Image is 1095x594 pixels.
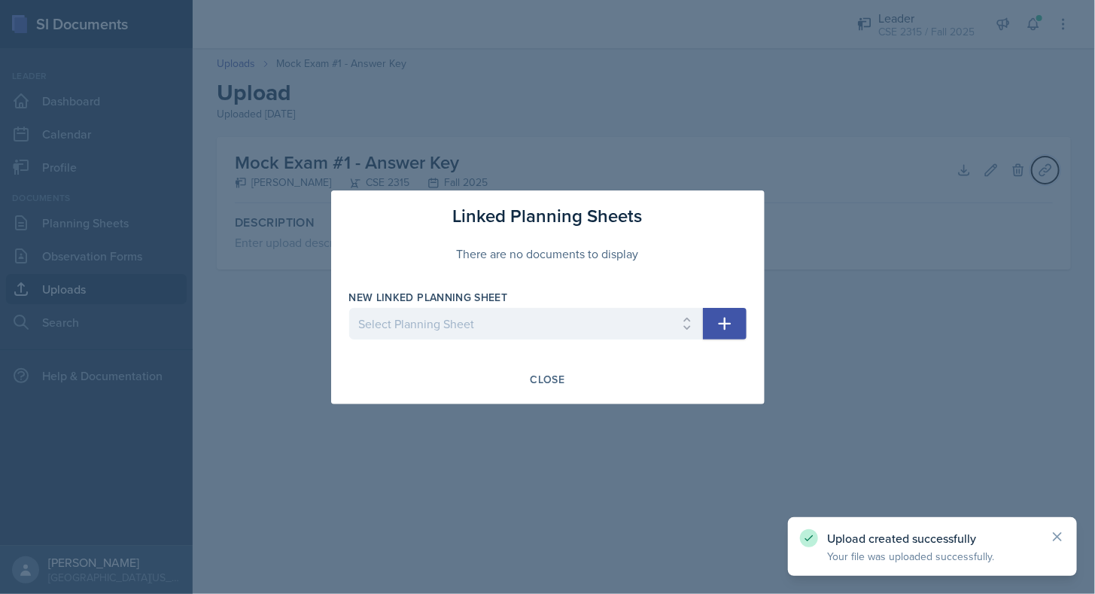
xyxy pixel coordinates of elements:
p: Your file was uploaded successfully. [827,549,1038,564]
button: Close [521,367,575,392]
label: New Linked Planning Sheet [349,290,508,305]
h3: Linked Planning Sheets [453,203,643,230]
p: Upload created successfully [827,531,1038,546]
div: There are no documents to display [349,230,747,278]
div: Close [531,373,565,385]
